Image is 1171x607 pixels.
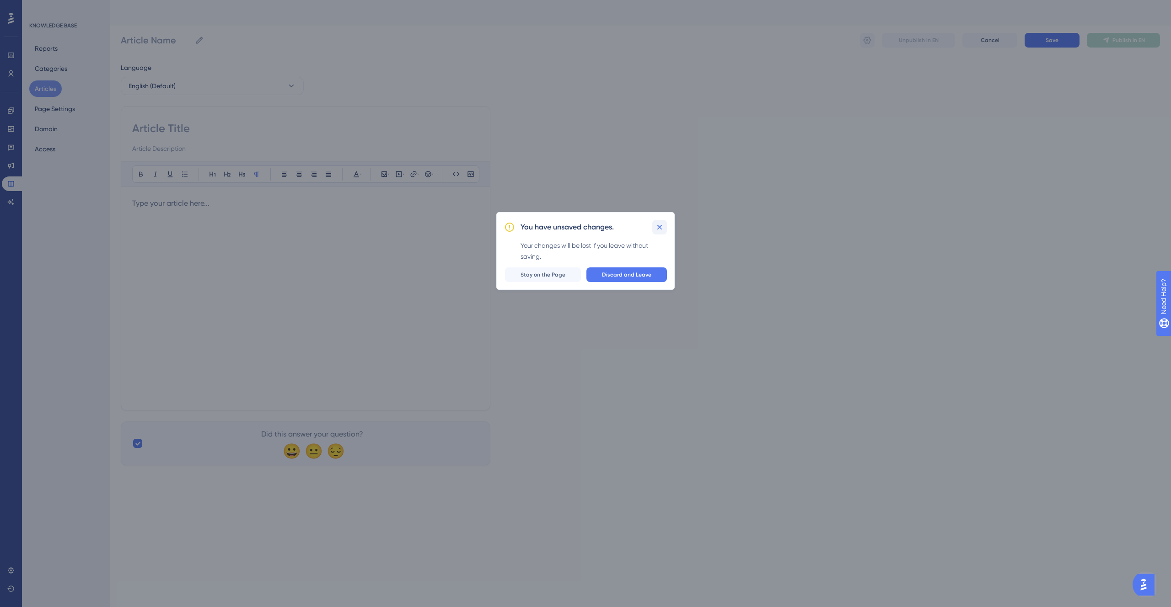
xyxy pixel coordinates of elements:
[1133,571,1160,598] iframe: UserGuiding AI Assistant Launcher
[602,271,651,278] span: Discard and Leave
[521,240,667,262] div: Your changes will be lost if you leave without saving.
[21,2,57,13] span: Need Help?
[521,271,565,278] span: Stay on the Page
[521,222,614,233] h2: You have unsaved changes.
